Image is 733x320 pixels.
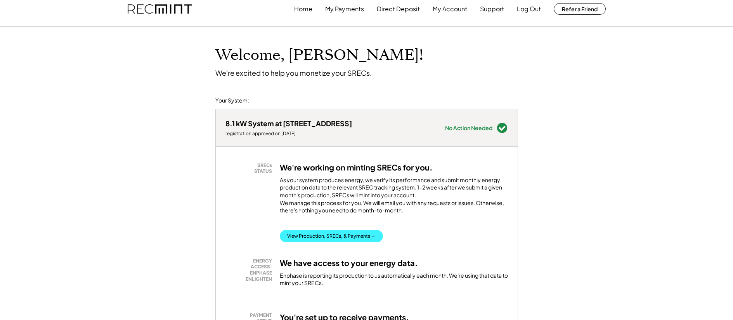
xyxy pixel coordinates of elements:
div: 8.1 kW System at [STREET_ADDRESS] [225,119,352,128]
button: My Account [433,1,467,17]
button: Support [480,1,504,17]
button: Refer a Friend [554,3,606,15]
div: Your System: [215,97,249,104]
button: View Production, SRECs, & Payments → [280,230,383,242]
div: ENERGY ACCESS: ENPHASE ENLIGHTEN [229,258,272,282]
h3: We're working on minting SRECs for you. [280,162,433,172]
button: Home [294,1,312,17]
div: registration approved on [DATE] [225,130,352,137]
h1: Welcome, [PERSON_NAME]! [215,46,423,64]
button: Direct Deposit [377,1,420,17]
img: recmint-logotype%403x.png [128,4,192,14]
div: Enphase is reporting its production to us automatically each month. We're using that data to mint... [280,272,508,287]
div: We're excited to help you monetize your SRECs. [215,68,372,77]
div: As your system produces energy, we verify its performance and submit monthly energy production da... [280,176,508,218]
h3: We have access to your energy data. [280,258,418,268]
div: SRECs STATUS [229,162,272,174]
button: My Payments [325,1,364,17]
div: No Action Needed [445,125,492,130]
button: Log Out [517,1,541,17]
